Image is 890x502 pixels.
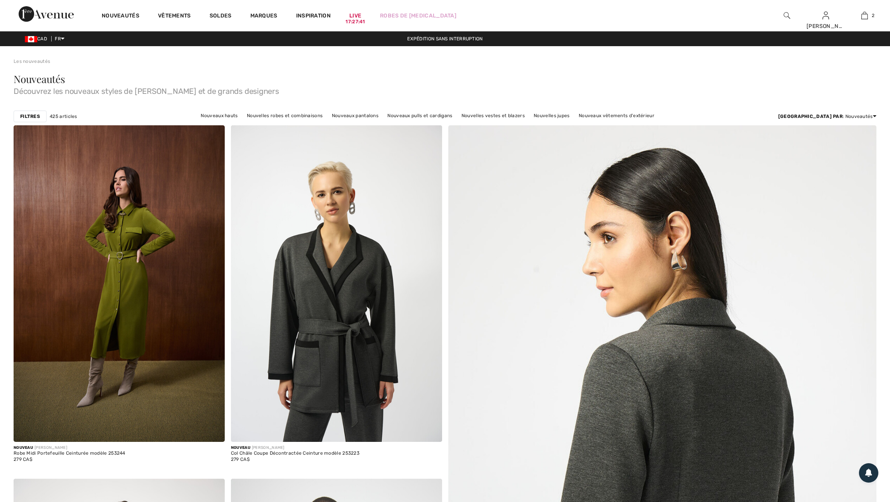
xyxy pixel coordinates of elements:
img: recherche [784,11,790,20]
img: Robe Midi Portefeuille Ceinturée modèle 253244. Artichoke [14,125,225,442]
div: [PERSON_NAME] [807,22,845,30]
a: Nouvelles jupes [530,111,574,121]
div: [PERSON_NAME] [14,445,125,451]
img: Mon panier [861,11,868,20]
a: Se connecter [822,12,829,19]
span: Découvrez les nouveaux styles de [PERSON_NAME] et de grands designers [14,84,876,95]
a: Nouveaux pantalons [328,111,382,121]
div: 17:27:41 [345,18,365,26]
div: Col Châle Coupe Décontractée Ceinture modèle 253223 [231,451,359,456]
img: Col Châle Coupe Décontractée Ceinture modèle 253223. Grey melange/black [231,125,442,442]
a: Vêtements [158,12,191,21]
span: Nouveau [231,445,250,450]
a: Marques [250,12,278,21]
span: 279 CA$ [14,457,32,462]
span: 2 [872,12,874,19]
span: FR [55,36,64,42]
div: : Nouveautés [778,113,876,120]
span: Nouveautés [14,72,65,86]
strong: [GEOGRAPHIC_DATA] par [778,114,843,119]
img: 1ère Avenue [19,6,74,22]
span: CAD [25,36,50,42]
a: Soldes [210,12,232,21]
a: Nouveaux hauts [197,111,241,121]
span: 279 CA$ [231,457,250,462]
a: 2 [845,11,883,20]
a: Nouveautés [102,12,139,21]
span: Inspiration [296,12,331,21]
a: Robes de [MEDICAL_DATA] [380,12,456,20]
span: Nouveau [14,445,33,450]
a: Nouvelles vestes et blazers [458,111,529,121]
strong: Filtres [20,113,40,120]
a: Nouveaux pulls et cardigans [383,111,456,121]
div: [PERSON_NAME] [231,445,359,451]
a: Les nouveautés [14,59,50,64]
div: Robe Midi Portefeuille Ceinturée modèle 253244 [14,451,125,456]
img: Mes infos [822,11,829,20]
span: 425 articles [50,113,77,120]
img: Canadian Dollar [25,36,37,42]
a: Live17:27:41 [349,12,361,20]
a: Nouvelles robes et combinaisons [243,111,326,121]
a: Nouveaux vêtements d'extérieur [575,111,658,121]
